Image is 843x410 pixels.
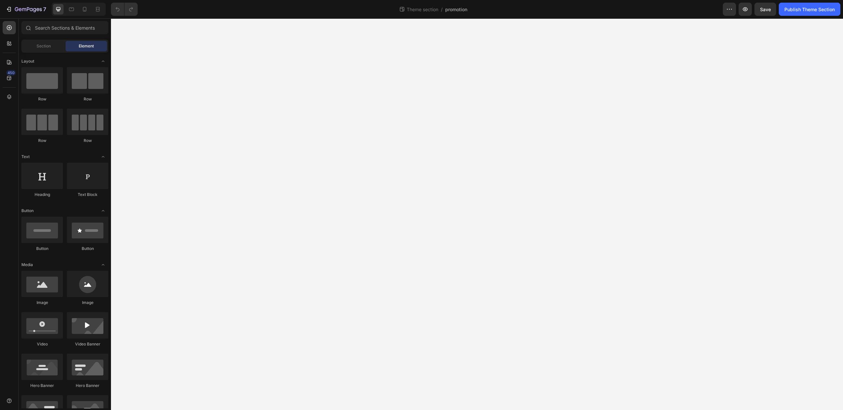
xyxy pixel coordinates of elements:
[21,246,63,252] div: Button
[6,70,16,75] div: 450
[67,96,108,102] div: Row
[67,300,108,306] div: Image
[67,192,108,198] div: Text Block
[445,6,467,13] span: promotion
[67,138,108,144] div: Row
[405,6,440,13] span: Theme section
[441,6,443,13] span: /
[754,3,776,16] button: Save
[21,138,63,144] div: Row
[21,154,30,160] span: Text
[3,3,49,16] button: 7
[43,5,46,13] p: 7
[98,260,108,270] span: Toggle open
[21,58,34,64] span: Layout
[98,151,108,162] span: Toggle open
[21,300,63,306] div: Image
[67,383,108,389] div: Hero Banner
[21,262,33,268] span: Media
[111,3,138,16] div: Undo/Redo
[21,208,34,214] span: Button
[760,7,771,12] span: Save
[21,383,63,389] div: Hero Banner
[98,56,108,67] span: Toggle open
[67,246,108,252] div: Button
[79,43,94,49] span: Element
[21,192,63,198] div: Heading
[21,341,63,347] div: Video
[67,341,108,347] div: Video Banner
[21,96,63,102] div: Row
[98,205,108,216] span: Toggle open
[111,18,843,410] iframe: Design area
[779,3,840,16] button: Publish Theme Section
[37,43,51,49] span: Section
[21,21,108,34] input: Search Sections & Elements
[784,6,835,13] div: Publish Theme Section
